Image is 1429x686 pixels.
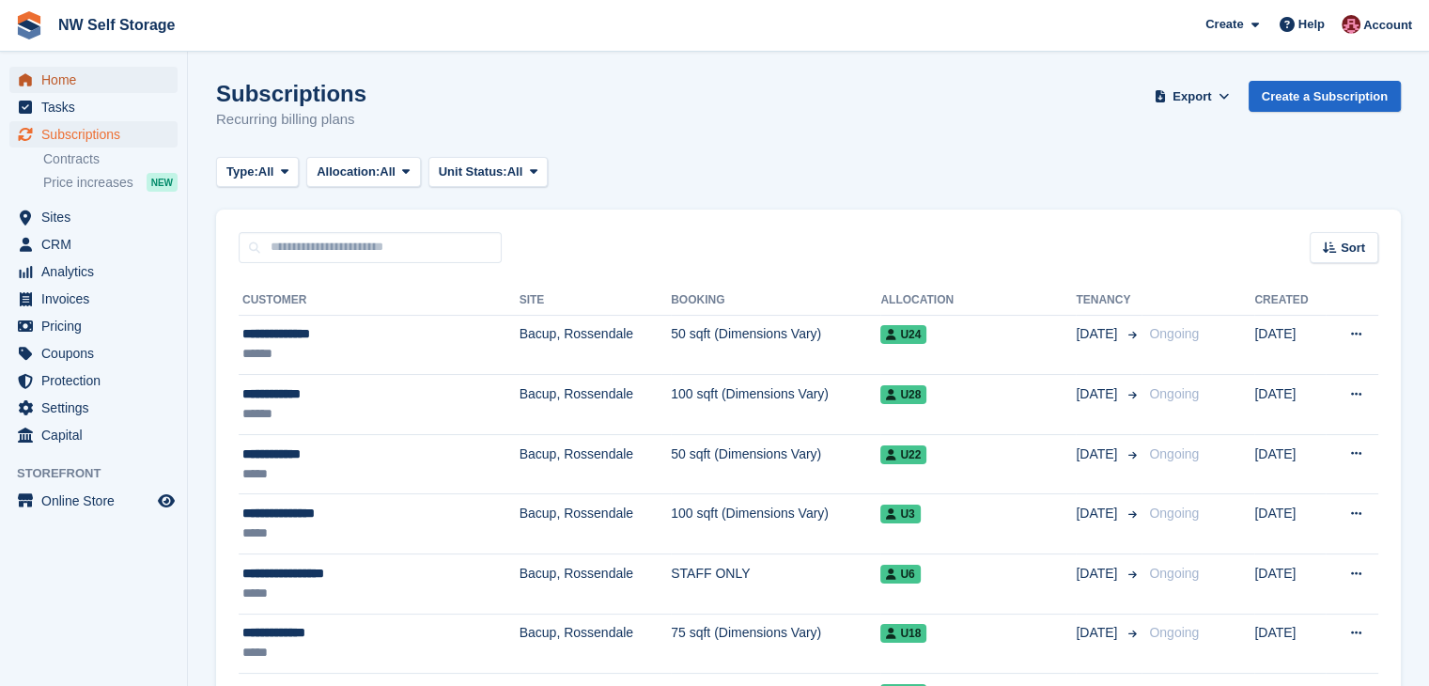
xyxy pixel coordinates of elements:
[9,395,178,421] a: menu
[258,163,274,181] span: All
[317,163,380,181] span: Allocation:
[9,231,178,257] a: menu
[520,286,672,316] th: Site
[1341,239,1365,257] span: Sort
[880,325,926,344] span: U24
[520,434,672,494] td: Bacup, Rossendale
[520,554,672,615] td: Bacup, Rossendale
[380,163,396,181] span: All
[41,367,154,394] span: Protection
[9,94,178,120] a: menu
[9,204,178,230] a: menu
[520,375,672,435] td: Bacup, Rossendale
[1342,15,1360,34] img: Josh Vines
[41,422,154,448] span: Capital
[520,494,672,554] td: Bacup, Rossendale
[216,157,299,188] button: Type: All
[671,554,880,615] td: STAFF ONLY
[1149,386,1199,401] span: Ongoing
[239,286,520,316] th: Customer
[1151,81,1234,112] button: Export
[1254,375,1326,435] td: [DATE]
[671,286,880,316] th: Booking
[147,173,178,192] div: NEW
[1076,324,1121,344] span: [DATE]
[507,163,523,181] span: All
[9,313,178,339] a: menu
[41,313,154,339] span: Pricing
[41,67,154,93] span: Home
[880,445,926,464] span: U22
[9,286,178,312] a: menu
[1149,446,1199,461] span: Ongoing
[9,340,178,366] a: menu
[1254,554,1326,615] td: [DATE]
[1076,504,1121,523] span: [DATE]
[1149,506,1199,521] span: Ongoing
[1076,384,1121,404] span: [DATE]
[671,375,880,435] td: 100 sqft (Dimensions Vary)
[880,385,926,404] span: U28
[41,258,154,285] span: Analytics
[1149,625,1199,640] span: Ongoing
[880,505,920,523] span: U3
[41,488,154,514] span: Online Store
[671,315,880,375] td: 50 sqft (Dimensions Vary)
[1173,87,1211,106] span: Export
[41,231,154,257] span: CRM
[671,494,880,554] td: 100 sqft (Dimensions Vary)
[1254,494,1326,554] td: [DATE]
[428,157,548,188] button: Unit Status: All
[880,624,926,643] span: U18
[1254,434,1326,494] td: [DATE]
[9,367,178,394] a: menu
[520,614,672,674] td: Bacup, Rossendale
[43,172,178,193] a: Price increases NEW
[41,204,154,230] span: Sites
[1149,566,1199,581] span: Ongoing
[155,490,178,512] a: Preview store
[671,434,880,494] td: 50 sqft (Dimensions Vary)
[43,150,178,168] a: Contracts
[41,395,154,421] span: Settings
[41,121,154,148] span: Subscriptions
[43,174,133,192] span: Price increases
[9,488,178,514] a: menu
[216,81,366,106] h1: Subscriptions
[880,286,1076,316] th: Allocation
[306,157,421,188] button: Allocation: All
[1149,326,1199,341] span: Ongoing
[41,94,154,120] span: Tasks
[1254,614,1326,674] td: [DATE]
[1363,16,1412,35] span: Account
[1249,81,1401,112] a: Create a Subscription
[671,614,880,674] td: 75 sqft (Dimensions Vary)
[1076,286,1142,316] th: Tenancy
[41,286,154,312] span: Invoices
[15,11,43,39] img: stora-icon-8386f47178a22dfd0bd8f6a31ec36ba5ce8667c1dd55bd0f319d3a0aa187defe.svg
[226,163,258,181] span: Type:
[1298,15,1325,34] span: Help
[1205,15,1243,34] span: Create
[520,315,672,375] td: Bacup, Rossendale
[17,464,187,483] span: Storefront
[9,258,178,285] a: menu
[439,163,507,181] span: Unit Status:
[1076,623,1121,643] span: [DATE]
[1076,564,1121,584] span: [DATE]
[880,565,920,584] span: U6
[1254,315,1326,375] td: [DATE]
[1076,444,1121,464] span: [DATE]
[9,67,178,93] a: menu
[41,340,154,366] span: Coupons
[9,422,178,448] a: menu
[216,109,366,131] p: Recurring billing plans
[9,121,178,148] a: menu
[1254,286,1326,316] th: Created
[51,9,182,40] a: NW Self Storage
